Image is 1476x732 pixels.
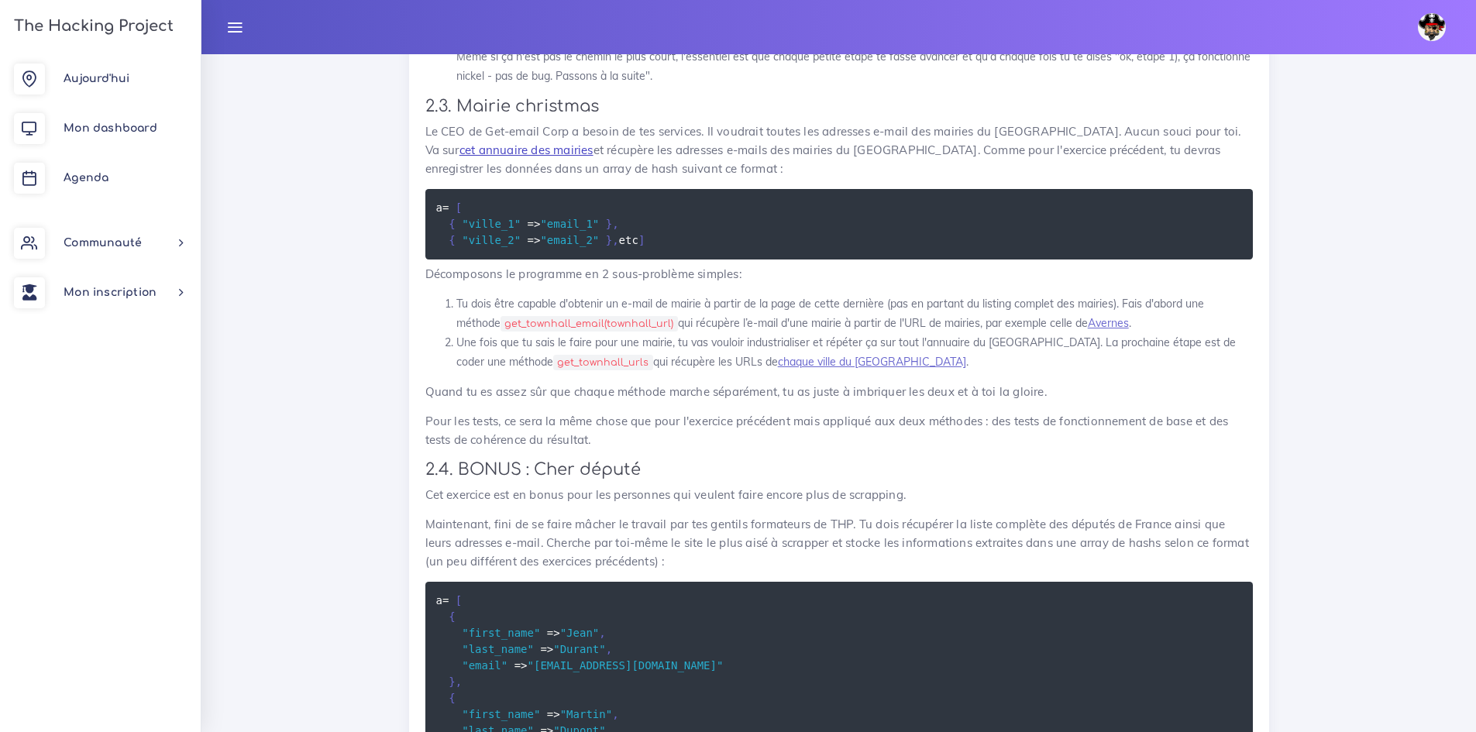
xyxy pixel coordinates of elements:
[64,237,142,249] span: Communauté
[528,659,724,672] span: "[EMAIL_ADDRESS][DOMAIN_NAME]"
[425,265,1253,284] p: Décomposons le programme en 2 sous-problème simples:
[599,627,605,639] span: ,
[64,287,157,298] span: Mon inscription
[540,643,546,655] span: =
[456,675,462,688] span: ,
[436,199,649,249] code: a > > etc
[612,234,618,246] span: ,
[514,659,521,672] span: =
[1088,316,1129,330] a: Avernes
[528,218,534,230] span: =
[449,218,455,230] span: {
[462,659,507,672] span: "email"
[425,515,1253,571] p: Maintenant, fini de se faire mâcher le travail par tes gentils formateurs de THP. Tu dois récupér...
[456,201,462,214] span: [
[638,234,645,246] span: ]
[64,172,108,184] span: Agenda
[442,201,449,214] span: =
[462,643,534,655] span: "last_name"
[462,234,521,246] span: "ville_2"
[462,627,540,639] span: "first_name"
[547,627,553,639] span: =
[540,218,599,230] span: "email_1"
[606,234,612,246] span: }
[449,610,455,623] span: {
[553,643,605,655] span: "Durant"
[501,316,678,332] code: get_townhall_email(townhall_url)
[9,18,174,35] h3: The Hacking Project
[425,412,1253,449] p: Pour les tests, ce sera la même chose que pour l'exercice précédent mais appliqué aux deux méthod...
[540,234,599,246] span: "email_2"
[1418,13,1446,41] img: avatar
[459,143,593,157] a: cet annuaire des mairies
[462,218,521,230] span: "ville_1"
[449,234,455,246] span: {
[449,675,455,688] span: }
[606,643,612,655] span: ,
[425,122,1253,178] p: Le CEO de Get-email Corp a besoin de tes services. Il voudrait toutes les adresses e-mail des mai...
[425,486,1253,504] p: Cet exercice est en bonus pour les personnes qui veulent faire encore plus de scrapping.
[425,383,1253,401] p: Quand tu es assez sûr que chaque méthode marche séparément, tu as juste à imbriquer les deux et à...
[425,460,1253,479] h3: 2.4. BONUS : Cher député
[560,708,612,720] span: "Martin"
[64,73,129,84] span: Aujourd'hui
[425,97,1253,116] h3: 2.3. Mairie christmas
[456,333,1253,372] li: Une fois que tu sais le faire pour une mairie, tu vas vouloir industrialiser et répéter ça sur to...
[462,708,540,720] span: "first_name"
[612,218,618,230] span: ,
[560,627,600,639] span: "Jean"
[456,594,462,607] span: [
[449,692,455,704] span: {
[606,218,612,230] span: }
[553,355,653,370] code: get_townhall_urls
[64,122,157,134] span: Mon dashboard
[778,355,966,369] a: chaque ville du [GEOGRAPHIC_DATA]
[442,594,449,607] span: =
[456,294,1253,333] li: Tu dois être capable d'obtenir un e-mail de mairie à partir de la page de cette dernière (pas en ...
[547,708,553,720] span: =
[528,234,534,246] span: =
[612,708,618,720] span: ,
